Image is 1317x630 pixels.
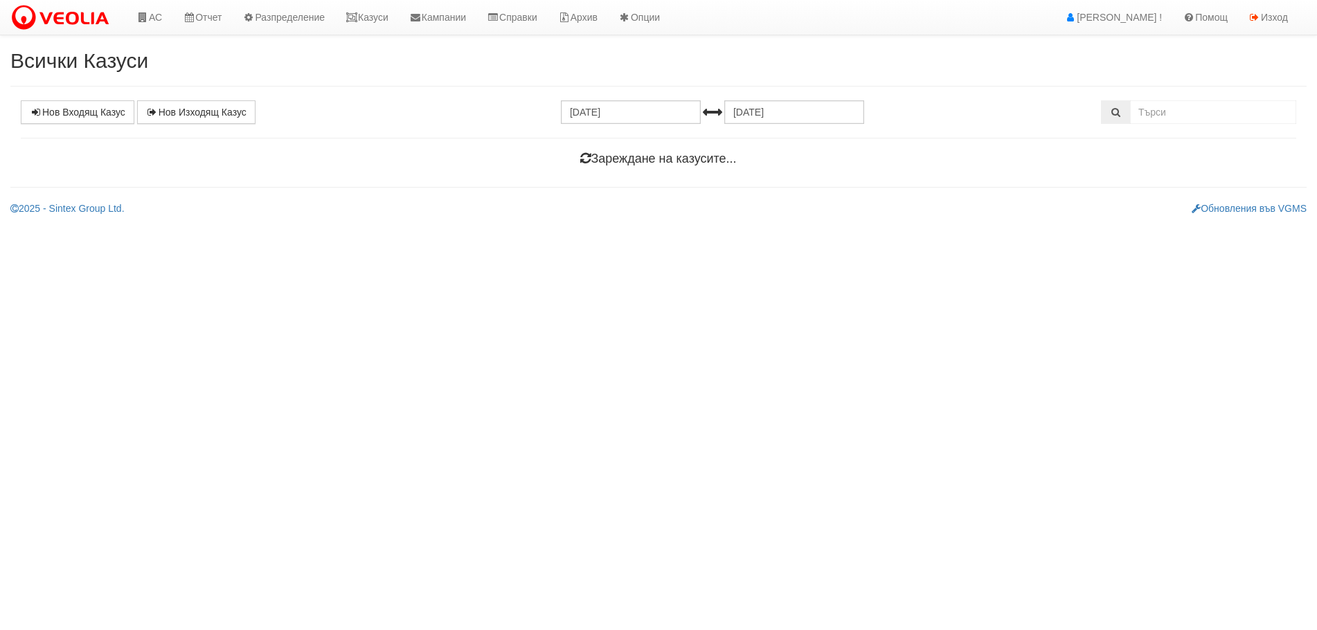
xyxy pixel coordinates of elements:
[1130,100,1296,124] input: Търсене по Идентификатор, Бл/Вх/Ап, Тип, Описание, Моб. Номер, Имейл, Файл, Коментар,
[10,49,1307,72] h2: Всички Казуси
[10,3,116,33] img: VeoliaLogo.png
[10,203,125,214] a: 2025 - Sintex Group Ltd.
[137,100,256,124] a: Нов Изходящ Казус
[21,100,134,124] a: Нов Входящ Казус
[21,152,1296,166] h4: Зареждане на казусите...
[1192,203,1307,214] a: Обновления във VGMS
